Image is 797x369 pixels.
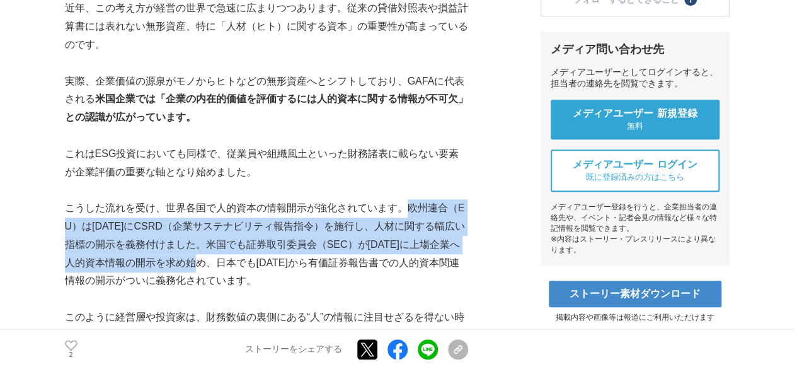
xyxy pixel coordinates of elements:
p: ストーリーをシェアする [245,344,342,355]
a: ストーリー素材ダウンロード [549,281,721,307]
p: 掲載内容や画像等は報道にご利用いただけます [541,312,730,323]
div: メディアユーザーとしてログインすると、担当者の連絡先を閲覧できます。 [551,67,720,90]
p: こうした流れを受け、世界各国で人的資本の情報開示が強化されています。欧州連合（EU）は[DATE]にCSRD（企業サステナビリティ報告指令）を施行し、人材に関する幅広い指標の開示を義務付けました... [65,199,468,290]
span: 既に登録済みの方はこちら [586,172,684,183]
span: 無料 [627,120,643,132]
div: メディアユーザー登録を行うと、企業担当者の連絡先や、イベント・記者会見の情報など様々な特記情報を閲覧できます。 ※内容はストーリー・プレスリリースにより異なります。 [551,202,720,255]
p: 2 [65,352,77,358]
p: このように経営層や投資家は、財務数値の裏側にある“人”の情報に注目せざるを得ない時代に入ったのです。 [65,308,468,345]
p: 実際、企業価値の源泉がモノからヒトなどの無形資産へとシフトしており、GAFAに代表される [65,73,468,127]
span: メディアユーザー ログイン [573,158,697,172]
div: メディア問い合わせ先 [551,42,720,57]
a: メディアユーザー 新規登録 無料 [551,100,720,139]
span: メディアユーザー 新規登録 [573,107,697,120]
strong: 米国企業では「企業の内在的価値を評価するには人的資本に関する情報が不可欠」との認識が広がっています。 [65,93,468,122]
p: これはESG投資においても同様で、従業員や組織風土といった財務諸表に載らない要素が企業評価の重要な軸となり始めました。 [65,145,468,182]
a: メディアユーザー ログイン 既に登録済みの方はこちら [551,149,720,192]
